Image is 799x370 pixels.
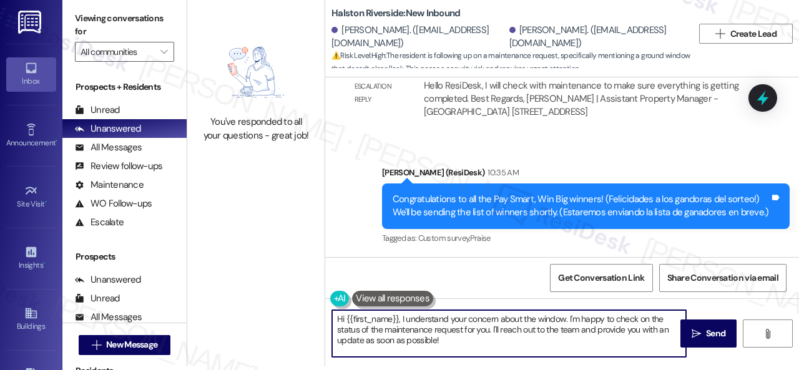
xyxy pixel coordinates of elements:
[331,7,460,20] b: Halston Riverside: New Inbound
[75,273,141,286] div: Unanswered
[763,329,772,339] i: 
[382,229,790,247] div: Tagged as:
[6,57,56,91] a: Inbox
[81,42,154,62] input: All communities
[75,141,142,154] div: All Messages
[659,264,787,292] button: Share Conversation via email
[75,292,120,305] div: Unread
[393,193,770,220] div: Congratulations to all the Pay Smart, Win Big winners! (Felicidades a los gandoras del sorteo!) W...
[558,271,644,285] span: Get Conversation Link
[75,178,144,192] div: Maintenance
[106,338,157,351] span: New Message
[75,216,124,229] div: Escalate
[382,166,790,183] div: [PERSON_NAME] (ResiDesk)
[692,329,701,339] i: 
[56,137,57,145] span: •
[331,51,385,61] strong: ⚠️ Risk Level: High
[332,310,686,357] textarea: Hi {{first_name}}, I understand your concern about the window. I'm happy to check on the status o...
[6,303,56,336] a: Buildings
[75,311,142,324] div: All Messages
[18,11,44,34] img: ResiDesk Logo
[45,198,47,207] span: •
[424,66,738,118] div: ResiDesk escalation reply -> Hello ResiDesk, I will check with maintenance to make sure everythin...
[331,49,693,76] span: : The resident is following up on a maintenance request, specifically mentioning a ground window ...
[43,259,45,268] span: •
[715,29,725,39] i: 
[75,104,120,117] div: Unread
[79,335,171,355] button: New Message
[699,24,793,44] button: Create Lead
[550,264,652,292] button: Get Conversation Link
[730,27,777,41] span: Create Lead
[201,115,311,142] div: You've responded to all your questions - great job!
[509,24,684,51] div: [PERSON_NAME]. ([EMAIL_ADDRESS][DOMAIN_NAME])
[706,327,725,340] span: Send
[680,319,737,348] button: Send
[62,250,187,263] div: Prospects
[75,160,162,173] div: Review follow-ups
[470,233,491,243] span: Praise
[62,80,187,94] div: Prospects + Residents
[6,241,56,275] a: Insights •
[75,9,174,42] label: Viewing conversations for
[355,66,403,106] div: Email escalation reply
[484,166,519,179] div: 10:35 AM
[160,47,167,57] i: 
[331,24,506,51] div: [PERSON_NAME]. ([EMAIL_ADDRESS][DOMAIN_NAME])
[207,36,305,110] img: empty-state
[75,122,141,135] div: Unanswered
[667,271,778,285] span: Share Conversation via email
[75,197,152,210] div: WO Follow-ups
[6,180,56,214] a: Site Visit •
[418,233,470,243] span: Custom survey ,
[92,340,101,350] i: 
